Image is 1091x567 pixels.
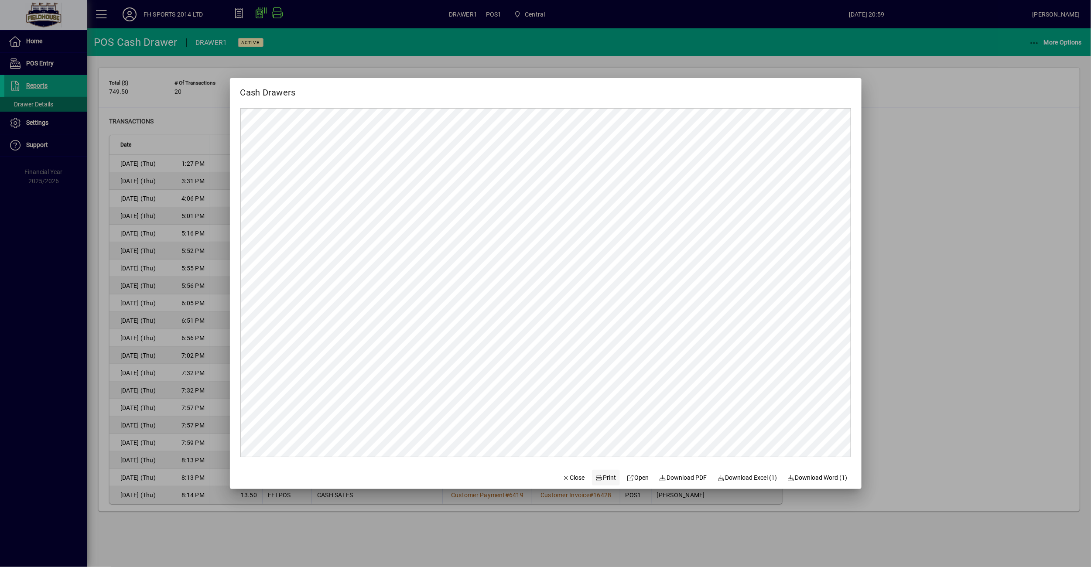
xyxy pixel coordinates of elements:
[627,473,649,482] span: Open
[230,78,306,99] h2: Cash Drawers
[784,470,851,485] button: Download Word (1)
[559,470,588,485] button: Close
[562,473,585,482] span: Close
[595,473,616,482] span: Print
[656,470,711,485] a: Download PDF
[718,473,777,482] span: Download Excel (1)
[714,470,781,485] button: Download Excel (1)
[623,470,653,485] a: Open
[592,470,620,485] button: Print
[659,473,707,482] span: Download PDF
[787,473,848,482] span: Download Word (1)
